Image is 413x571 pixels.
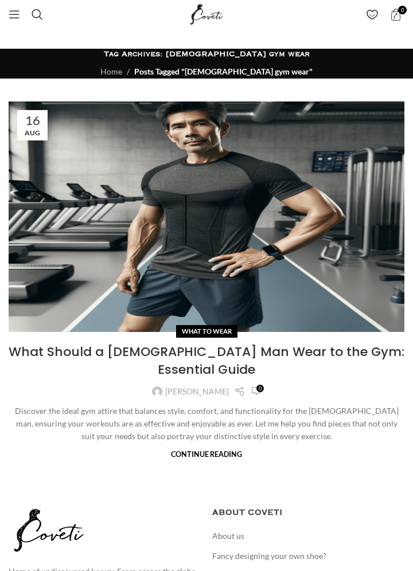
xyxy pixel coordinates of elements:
h1: Tag Archives: [DEMOGRAPHIC_DATA] gym wear [104,49,310,60]
img: coveti-black-logo_ueqiqk.png [9,506,89,554]
img: author-avatar [152,386,162,397]
a: What to wear [182,327,232,335]
span: Posts Tagged "[DEMOGRAPHIC_DATA] gym wear" [134,67,313,76]
div: Discover the ideal gym attire that balances style, comfort, and functionality for the [DEMOGRAPHI... [9,405,404,443]
a: About us [212,530,246,542]
a: Continue reading [171,450,242,459]
a: What Should a [DEMOGRAPHIC_DATA] Man Wear to the Gym: Essential Guide [9,343,404,378]
a: [PERSON_NAME] [165,385,229,398]
a: Site logo [188,9,226,18]
a: Fancy designing your own shoe? [212,550,328,562]
span: Aug [21,130,44,136]
a: Home [100,67,122,76]
a: 0 [384,3,407,26]
span: 0 [256,385,264,392]
a: Search [26,3,49,26]
a: Open mobile menu [3,3,26,26]
h5: ABOUT COVETI [212,506,404,519]
a: Fancy designing your own shoe? | Discover Now [121,33,292,43]
span: 16 [21,114,44,127]
span: 0 [398,6,407,14]
div: My Wishlist [360,3,384,26]
a: 0 [251,385,261,398]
